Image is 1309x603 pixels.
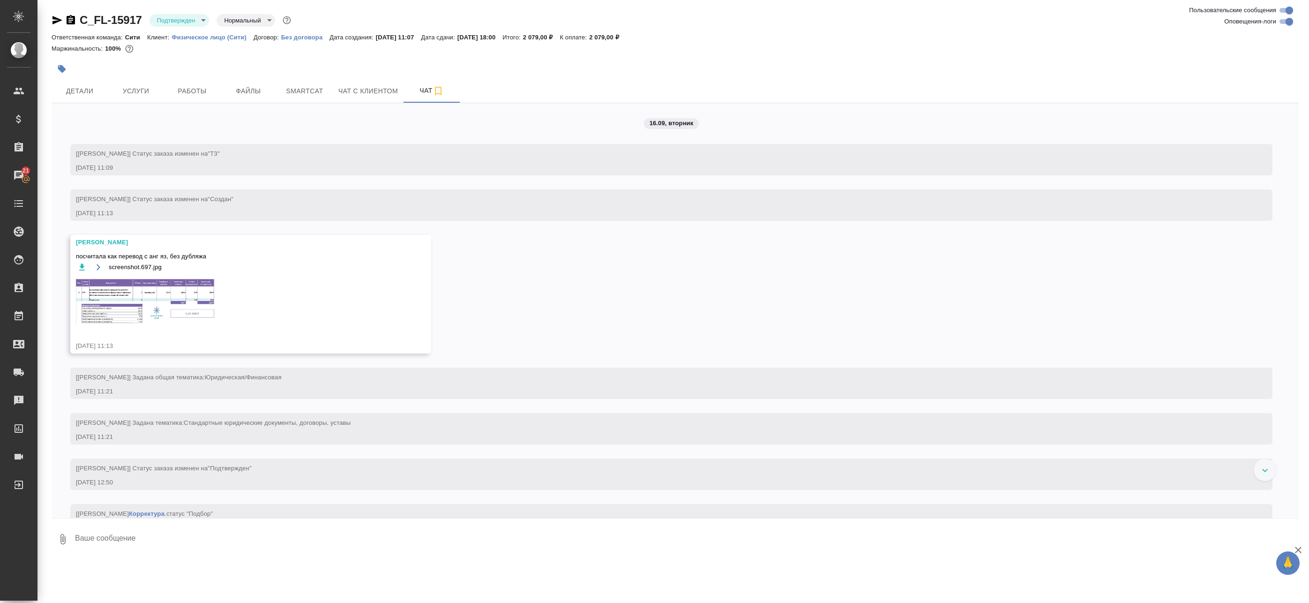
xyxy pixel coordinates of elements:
[1224,17,1276,26] span: Оповещения-логи
[208,150,220,157] span: "ТЗ"
[76,261,88,273] button: Скачать
[76,238,398,247] div: [PERSON_NAME]
[105,45,123,52] p: 100%
[172,34,254,41] p: Физическое лицо (Сити)
[329,34,375,41] p: Дата создания:
[208,465,251,472] span: "Подтвержден"
[109,263,162,272] span: screenshot.697.jpg
[150,14,209,27] div: Подтвержден
[129,510,165,517] a: Корректура
[217,14,275,27] div: Подтвержден
[282,85,327,97] span: Smartcat
[166,510,213,517] span: статус "Подбор"
[172,33,254,41] a: Физическое лицо (Сити)
[76,150,220,157] span: [[PERSON_NAME]] Статус заказа изменен на
[52,45,105,52] p: Маржинальность:
[76,196,233,203] span: [[PERSON_NAME]] Статус заказа изменен на
[589,34,626,41] p: 2 079,00 ₽
[76,419,351,426] span: [[PERSON_NAME]] Задана тематика:
[76,252,398,261] span: посчитала как перевод с анг яз, без дубляжа
[76,209,1240,218] div: [DATE] 11:13
[76,278,217,325] img: screenshot.697.jpg
[433,85,444,97] svg: Подписаться
[147,34,172,41] p: Клиент:
[76,478,1240,487] div: [DATE] 12:50
[52,59,72,79] button: Добавить тэг
[170,85,215,97] span: Работы
[92,261,104,273] button: Открыть на драйве
[281,14,293,26] button: Доп статусы указывают на важность/срочность заказа
[560,34,589,41] p: К оплате:
[523,34,560,41] p: 2 079,00 ₽
[125,34,147,41] p: Сити
[221,16,263,24] button: Нормальный
[409,85,454,97] span: Чат
[281,33,330,41] a: Без договора
[76,432,1240,442] div: [DATE] 11:21
[650,119,694,128] p: 16.09, вторник
[76,341,398,351] div: [DATE] 11:13
[76,510,213,517] span: [[PERSON_NAME] .
[123,43,135,55] button: 0.00 RUB;
[113,85,158,97] span: Услуги
[376,34,421,41] p: [DATE] 11:07
[17,166,35,175] span: 21
[281,34,330,41] p: Без договора
[80,14,142,26] a: C_FL-15917
[154,16,198,24] button: Подтвержден
[204,374,281,381] span: Юридическая/Финансовая
[76,465,252,472] span: [[PERSON_NAME]] Статус заказа изменен на
[52,15,63,26] button: Скопировать ссылку для ЯМессенджера
[338,85,398,97] span: Чат с клиентом
[502,34,523,41] p: Итого:
[457,34,503,41] p: [DATE] 18:00
[76,374,282,381] span: [[PERSON_NAME]] Задана общая тематика:
[254,34,281,41] p: Договор:
[1189,6,1276,15] span: Пользовательские сообщения
[65,15,76,26] button: Скопировать ссылку
[1276,551,1300,575] button: 🙏
[226,85,271,97] span: Файлы
[2,164,35,187] a: 21
[421,34,457,41] p: Дата сдачи:
[184,419,351,426] span: Стандартные юридические документы, договоры, уставы
[52,34,125,41] p: Ответственная команда:
[208,196,233,203] span: "Создан"
[1280,553,1296,573] span: 🙏
[57,85,102,97] span: Детали
[76,387,1240,396] div: [DATE] 11:21
[76,163,1240,173] div: [DATE] 11:09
